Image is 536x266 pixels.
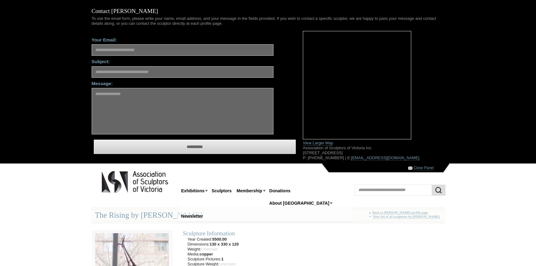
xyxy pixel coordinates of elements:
li: Sculpture Pictures: [188,257,239,262]
label: Subject: [92,56,294,64]
li: Weight: [188,247,239,252]
p: Association of Sculptors of Victoria Inc. [STREET_ADDRESS] P: [PHONE_NUMBER] | E: [303,146,445,160]
a: Newsletter [179,211,206,222]
li: Media: [188,252,239,257]
label: Your Email: [92,34,294,43]
p: To use the email form, please write your name, email address, and your message in the fields prov... [92,16,445,26]
a: Sculptors [209,185,234,197]
strong: 5500.00 [212,237,227,242]
span: Unknown [201,247,218,251]
a: Close Panel [414,166,434,170]
a: Donations [267,185,293,197]
div: The Rising by [PERSON_NAME] [92,207,445,224]
img: logo.png [101,170,169,194]
img: Search [435,186,442,194]
li: Year Created: [188,237,239,242]
a: Membership [234,185,264,197]
div: « + [369,211,441,221]
a: Back to [PERSON_NAME] profile page [373,211,428,215]
img: Contact ASV [408,167,412,170]
a: About [GEOGRAPHIC_DATA] [267,198,332,209]
strong: 130 x 330 x 120 [210,242,239,246]
label: Message: [92,78,294,86]
a: View Larger Map [303,141,333,146]
h1: Contact [PERSON_NAME] [92,8,445,16]
strong: copper [200,252,213,256]
li: Dimensions: [188,242,239,247]
div: Sculpture Information [183,230,388,237]
a: Exhibitions [179,185,207,197]
a: View list of all sculptures by [PERSON_NAME] [373,215,439,219]
a: [EMAIL_ADDRESS][DOMAIN_NAME] [351,155,419,160]
strong: 1 [221,257,224,261]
